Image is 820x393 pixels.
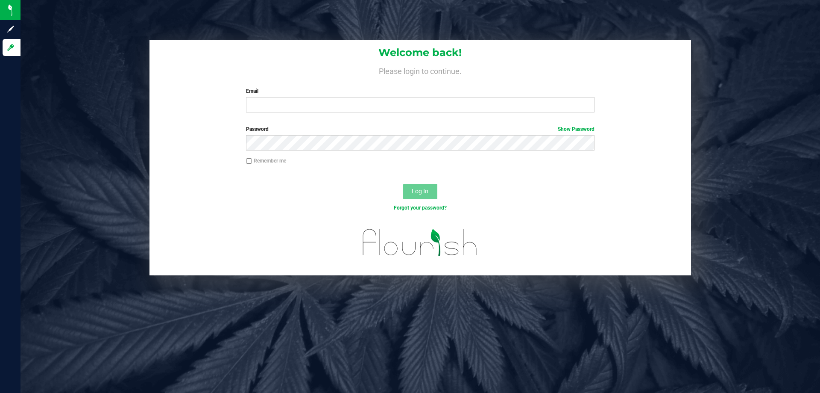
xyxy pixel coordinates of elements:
[246,126,269,132] span: Password
[6,43,15,52] inline-svg: Log in
[246,87,594,95] label: Email
[394,205,447,211] a: Forgot your password?
[412,188,428,195] span: Log In
[149,65,691,75] h4: Please login to continue.
[403,184,437,199] button: Log In
[246,158,252,164] input: Remember me
[6,25,15,33] inline-svg: Sign up
[558,126,594,132] a: Show Password
[246,157,286,165] label: Remember me
[149,47,691,58] h1: Welcome back!
[352,221,488,264] img: flourish_logo.svg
